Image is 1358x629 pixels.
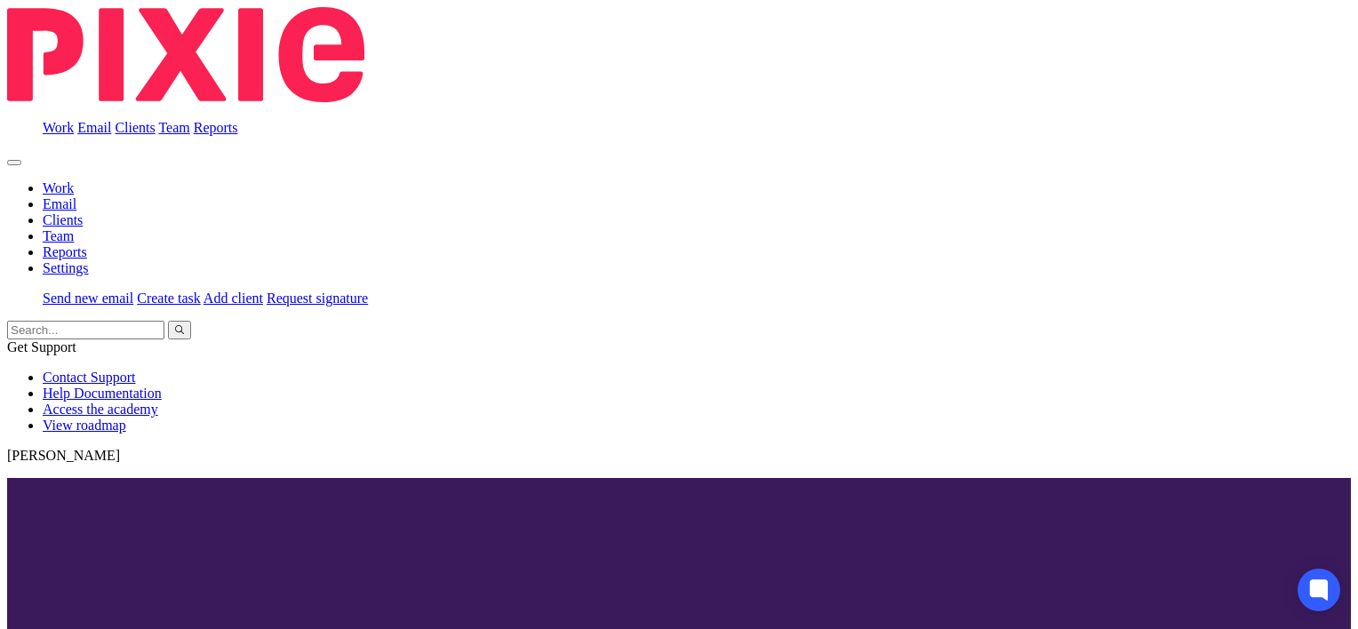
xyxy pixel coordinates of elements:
a: Reports [194,120,238,135]
a: Add client [204,291,263,306]
a: Team [43,228,74,243]
span: Get Support [7,339,76,354]
a: Reports [43,244,87,259]
img: Pixie [7,7,364,102]
a: Email [43,196,76,211]
a: View roadmap [43,418,126,433]
a: Work [43,120,74,135]
a: Work [43,180,74,195]
button: Search [168,321,191,339]
a: Settings [43,260,89,275]
a: Email [77,120,111,135]
a: Contact Support [43,370,135,385]
p: [PERSON_NAME] [7,448,1351,464]
a: Request signature [267,291,368,306]
a: Help Documentation [43,386,162,401]
input: Search [7,321,164,339]
a: Create task [137,291,201,306]
a: Team [158,120,189,135]
a: Send new email [43,291,133,306]
a: Clients [43,212,83,227]
a: Access the academy [43,402,158,417]
a: Clients [115,120,155,135]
